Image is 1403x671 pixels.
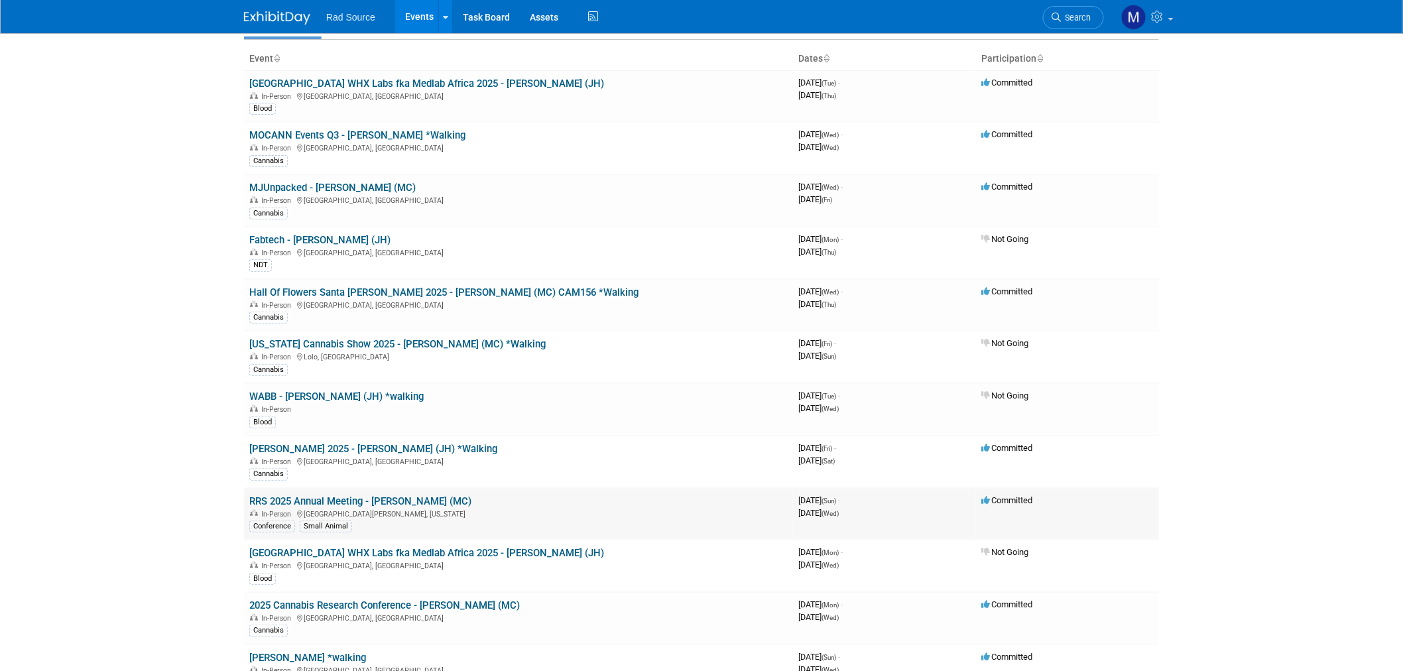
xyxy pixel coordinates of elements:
span: (Thu) [822,249,836,256]
div: Conference [249,520,295,532]
span: - [834,443,836,453]
div: Cannabis [249,155,288,167]
span: (Thu) [822,301,836,308]
img: In-Person Event [250,196,258,203]
a: MOCANN Events Q3 - [PERSON_NAME] *Walking [249,129,465,141]
a: MJUnpacked - [PERSON_NAME] (MC) [249,182,416,194]
div: Cannabis [249,625,288,637]
span: In-Person [261,614,295,623]
span: In-Person [261,405,295,414]
span: [DATE] [798,286,843,296]
span: [DATE] [798,142,839,152]
div: Blood [249,573,276,585]
span: [DATE] [798,508,839,518]
a: [GEOGRAPHIC_DATA] WHX Labs fka Medlab Africa 2025 - [PERSON_NAME] (JH) [249,547,604,559]
a: 2025 Cannabis Research Conference - [PERSON_NAME] (MC) [249,599,520,611]
span: In-Person [261,196,295,205]
th: Dates [793,48,976,70]
div: Blood [249,103,276,115]
span: In-Person [261,144,295,152]
span: Not Going [981,234,1028,244]
span: (Mon) [822,601,839,609]
span: - [838,78,840,88]
span: Not Going [981,547,1028,557]
span: Committed [981,495,1032,505]
a: [PERSON_NAME] *walking [249,652,366,664]
span: In-Person [261,92,295,101]
span: - [841,129,843,139]
img: In-Person Event [250,92,258,99]
span: [DATE] [798,495,840,505]
span: [DATE] [798,247,836,257]
span: [DATE] [798,547,843,557]
a: Sort by Start Date [823,53,829,64]
span: Committed [981,599,1032,609]
span: [DATE] [798,299,836,309]
span: (Wed) [822,510,839,517]
span: (Tue) [822,393,836,400]
th: Participation [976,48,1159,70]
span: - [838,391,840,400]
a: Hall Of Flowers Santa [PERSON_NAME] 2025 - [PERSON_NAME] (MC) CAM156 *Walking [249,286,639,298]
img: In-Person Event [250,249,258,255]
span: (Sun) [822,353,836,360]
span: (Sat) [822,457,835,465]
span: Committed [981,443,1032,453]
span: (Mon) [822,549,839,556]
span: In-Person [261,249,295,257]
span: (Wed) [822,131,839,139]
div: [GEOGRAPHIC_DATA], [GEOGRAPHIC_DATA] [249,612,788,623]
img: In-Person Event [250,301,258,308]
div: [GEOGRAPHIC_DATA], [GEOGRAPHIC_DATA] [249,456,788,466]
span: [DATE] [798,599,843,609]
th: Event [244,48,793,70]
span: (Sun) [822,497,836,505]
img: In-Person Event [250,562,258,568]
span: Not Going [981,391,1028,400]
div: [GEOGRAPHIC_DATA][PERSON_NAME], [US_STATE] [249,508,788,518]
div: Cannabis [249,312,288,324]
div: [GEOGRAPHIC_DATA], [GEOGRAPHIC_DATA] [249,247,788,257]
img: Melissa Conboy [1121,5,1146,30]
span: (Fri) [822,445,832,452]
span: (Wed) [822,184,839,191]
a: [US_STATE] Cannabis Show 2025 - [PERSON_NAME] (MC) *Walking [249,338,546,350]
span: [DATE] [798,560,839,570]
span: In-Person [261,510,295,518]
span: (Mon) [822,236,839,243]
span: In-Person [261,562,295,570]
span: [DATE] [798,234,843,244]
img: In-Person Event [250,353,258,359]
img: In-Person Event [250,144,258,151]
span: [DATE] [798,338,836,348]
span: (Thu) [822,92,836,99]
a: Fabtech - [PERSON_NAME] (JH) [249,234,391,246]
img: In-Person Event [250,510,258,517]
span: [DATE] [798,456,835,465]
span: Committed [981,182,1032,192]
span: - [841,599,843,609]
div: Lolo, [GEOGRAPHIC_DATA] [249,351,788,361]
div: Cannabis [249,468,288,480]
span: - [841,286,843,296]
img: In-Person Event [250,405,258,412]
span: (Wed) [822,614,839,621]
span: [DATE] [798,78,840,88]
span: - [838,495,840,505]
span: In-Person [261,457,295,466]
span: - [841,234,843,244]
div: Cannabis [249,364,288,376]
div: [GEOGRAPHIC_DATA], [GEOGRAPHIC_DATA] [249,90,788,101]
span: - [838,652,840,662]
span: Committed [981,78,1032,88]
span: In-Person [261,301,295,310]
span: - [834,338,836,348]
a: [PERSON_NAME] 2025 - [PERSON_NAME] (JH) *Walking [249,443,497,455]
a: WABB - [PERSON_NAME] (JH) *walking [249,391,424,402]
span: (Wed) [822,288,839,296]
span: (Wed) [822,144,839,151]
a: Sort by Participation Type [1036,53,1043,64]
span: Rad Source [326,12,375,23]
span: [DATE] [798,351,836,361]
div: Blood [249,416,276,428]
